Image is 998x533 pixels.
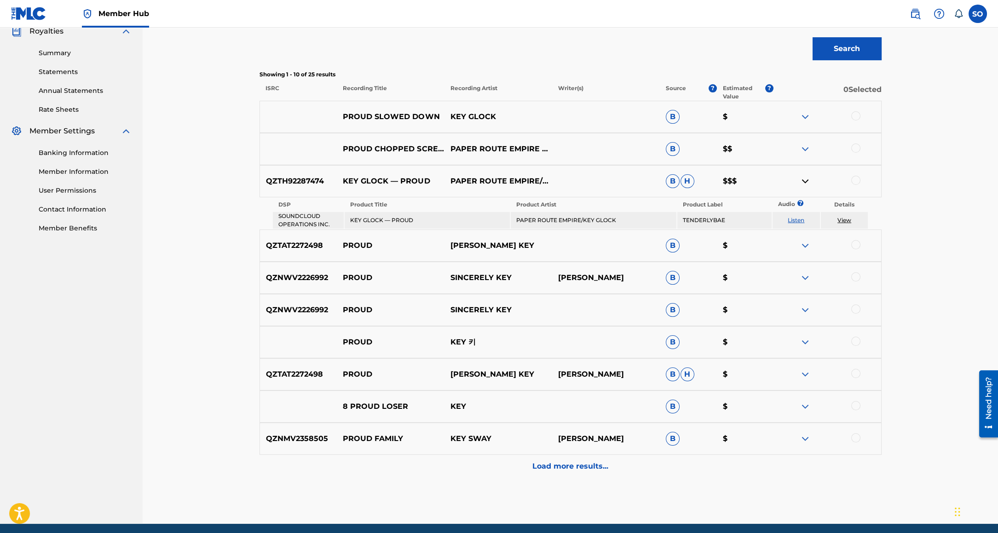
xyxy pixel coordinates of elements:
[444,240,552,251] p: [PERSON_NAME] KEY
[336,84,444,101] p: Recording Title
[260,272,337,283] p: QZNWV2226992
[39,86,132,96] a: Annual Statements
[788,217,804,224] a: Listen
[666,335,680,349] span: B
[723,84,765,101] p: Estimated Value
[39,205,132,214] a: Contact Information
[716,369,773,380] p: $
[511,198,676,211] th: Product Artist
[337,337,444,348] p: PROUD
[39,148,132,158] a: Banking Information
[444,272,552,283] p: SINCERELY KEY
[260,84,337,101] p: ISRC
[681,174,694,188] span: H
[930,5,948,23] div: Help
[82,8,93,19] img: Top Rightsholder
[39,224,132,233] a: Member Benefits
[552,84,660,101] p: Writer(s)
[716,337,773,348] p: $
[39,167,132,177] a: Member Information
[906,5,924,23] a: Public Search
[716,433,773,444] p: $
[666,174,680,188] span: B
[444,176,552,187] p: PAPER ROUTE EMPIRE/KEY GLOCK
[39,186,132,195] a: User Permissions
[11,7,46,20] img: MLC Logo
[716,176,773,187] p: $$$
[39,67,132,77] a: Statements
[800,369,811,380] img: expand
[765,84,773,92] span: ?
[677,212,772,229] td: TENDERLYBAE
[337,433,444,444] p: PROUD FAMILY
[337,304,444,315] p: PROUD
[666,84,686,101] p: Source
[337,176,444,187] p: KEY GLOCK — PROUD
[666,271,680,285] span: B
[29,126,95,137] span: Member Settings
[444,304,552,315] p: SINCERELY KEY
[800,143,811,155] img: expand
[972,367,998,441] iframe: Resource Center
[709,84,717,92] span: ?
[800,240,811,251] img: expand
[260,240,337,251] p: QZTAT2272498
[444,433,552,444] p: KEY SWAY
[273,212,344,229] td: SOUNDCLOUD OPERATIONS INC.
[532,461,608,472] p: Load more results...
[813,37,882,60] button: Search
[444,143,552,155] p: PAPER ROUTE EMPIRE KEY GLOCK
[716,272,773,283] p: $
[955,498,960,526] div: Drag
[444,401,552,412] p: KEY
[552,369,660,380] p: [PERSON_NAME]
[11,126,22,137] img: Member Settings
[444,111,552,122] p: KEY GLOCK
[800,304,811,315] img: expand
[552,272,660,283] p: [PERSON_NAME]
[121,26,132,37] img: expand
[954,9,963,18] div: Notifications
[800,401,811,412] img: expand
[121,126,132,137] img: expand
[681,367,694,381] span: H
[800,272,811,283] img: expand
[716,401,773,412] p: $
[273,198,344,211] th: DSP
[716,240,773,251] p: $
[260,433,337,444] p: QZNMV2358505
[39,105,132,115] a: Rate Sheets
[260,176,337,187] p: QZTH92287474
[260,70,882,79] p: Showing 1 - 10 of 25 results
[666,367,680,381] span: B
[716,111,773,122] p: $
[260,304,337,315] p: QZNWV2226992
[260,369,337,380] p: QZTAT2272498
[345,212,510,229] td: KEY GLOCK — PROUD
[952,489,998,533] iframe: Chat Widget
[666,239,680,252] span: B
[337,240,444,251] p: PROUD
[969,5,987,23] div: User Menu
[677,198,772,211] th: Product Label
[773,200,784,208] p: Audio
[910,8,921,19] img: search
[444,369,552,380] p: [PERSON_NAME] KEY
[337,143,444,155] p: PROUD CHOPPED SCREWED
[511,212,676,229] td: PAPER ROUTE EMPIRE/KEY GLOCK
[821,198,868,211] th: Details
[337,272,444,283] p: PROUD
[337,369,444,380] p: PROUD
[800,111,811,122] img: expand
[11,26,22,37] img: Royalties
[98,8,149,19] span: Member Hub
[29,26,63,37] span: Royalties
[666,303,680,317] span: B
[666,110,680,124] span: B
[337,111,444,122] p: PROUD SLOWED DOWN
[444,84,552,101] p: Recording Artist
[666,432,680,446] span: B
